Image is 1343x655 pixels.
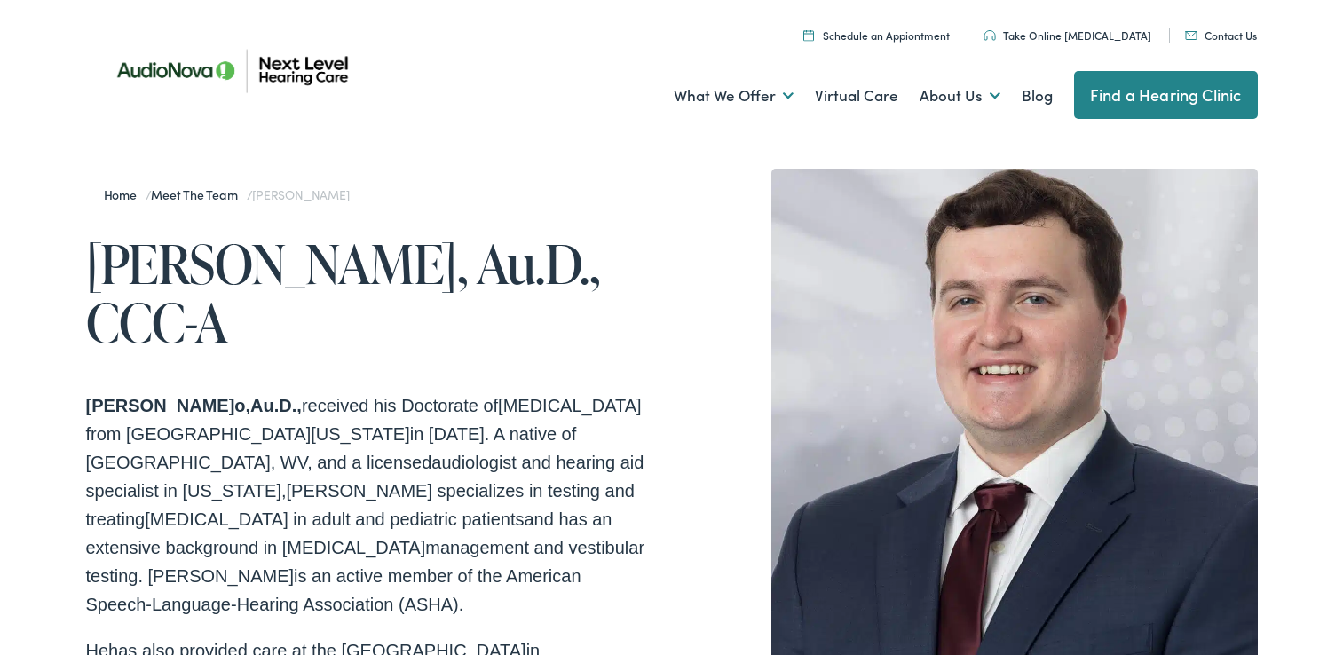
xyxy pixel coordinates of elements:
[815,63,898,129] a: Virtual Care
[1185,31,1197,40] img: An icon representing mail communication is presented in a unique teal color.
[152,595,463,614] span: Language-Hearing Association (ASHA).
[1185,28,1257,43] a: Contact Us
[292,396,302,415] strong: .,
[252,185,349,203] span: [PERSON_NAME]
[234,396,250,415] span: o,
[86,396,642,444] span: [MEDICAL_DATA] from [GEOGRAPHIC_DATA][US_STATE]
[984,28,1151,43] a: Take Online [MEDICAL_DATA]
[674,63,794,129] a: What We Offer
[920,63,1000,129] a: About Us
[86,481,635,529] span: [PERSON_NAME] specializes in testing and treating
[151,185,246,203] a: Meet the Team
[86,234,672,351] h1: [PERSON_NAME], Au.D., CCC-A
[1022,63,1053,129] a: Blog
[145,509,524,529] span: [MEDICAL_DATA] in adult and pediatric patients
[86,396,235,415] span: [PERSON_NAME]
[292,396,498,415] span: received his Doctorate of
[86,566,581,614] span: is an active member of the American Speech-
[104,185,146,203] a: Home
[250,396,292,415] span: Au.D
[984,30,996,41] img: An icon symbolizing headphones, colored in teal, suggests audio-related services or features.
[803,29,814,41] img: Calendar icon representing the ability to schedule a hearing test or hearing aid appointment at N...
[104,185,350,203] span: / /
[1074,71,1258,119] a: Find a Hearing Clinic
[803,28,950,43] a: Schedule an Appiontment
